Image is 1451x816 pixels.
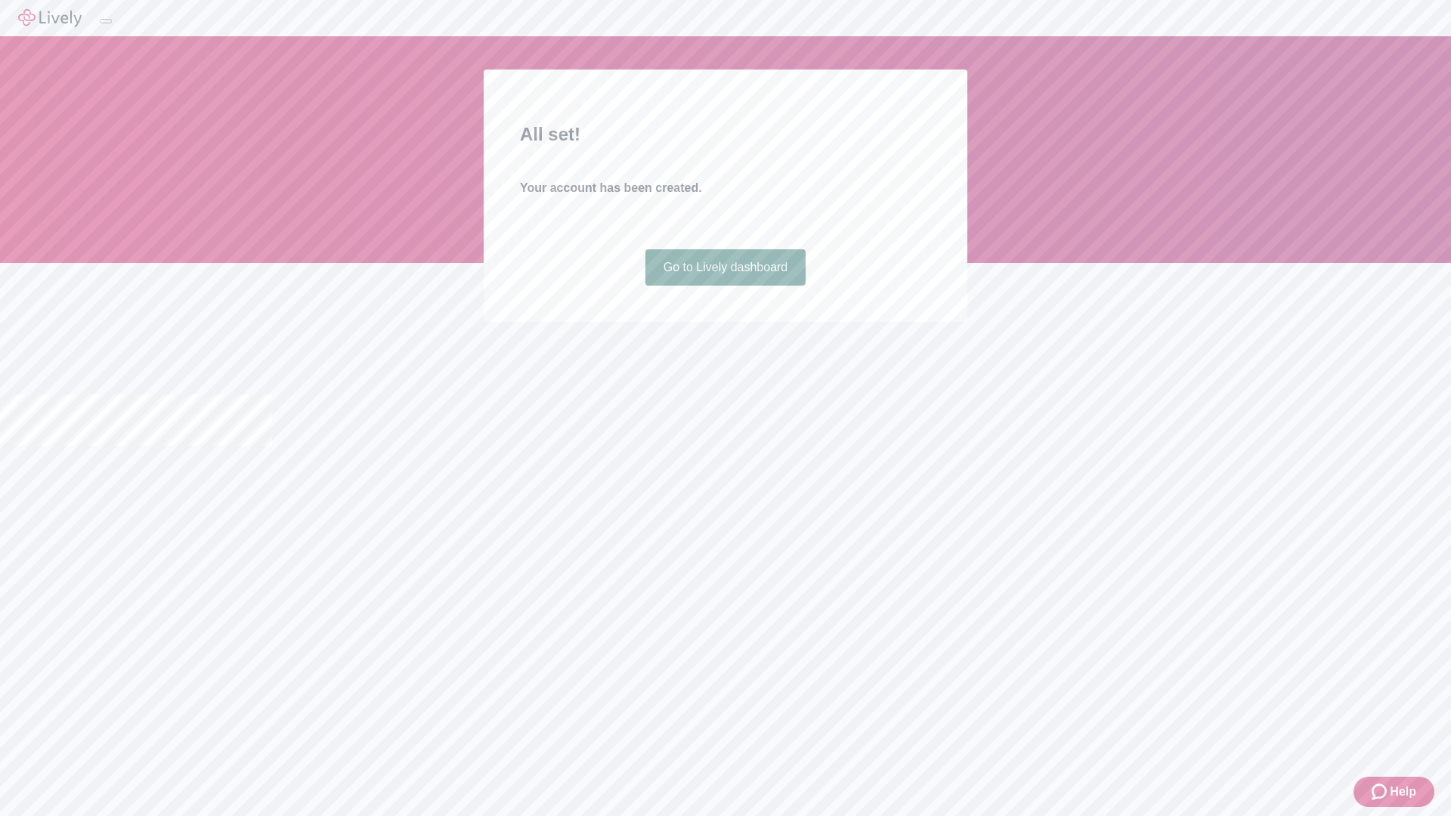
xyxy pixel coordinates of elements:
[100,19,112,23] button: Log out
[18,9,82,27] img: Lively
[1372,783,1390,801] svg: Zendesk support icon
[1390,783,1416,801] span: Help
[645,249,806,286] a: Go to Lively dashboard
[520,179,931,197] h4: Your account has been created.
[1354,777,1434,807] button: Zendesk support iconHelp
[520,121,931,148] h2: All set!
